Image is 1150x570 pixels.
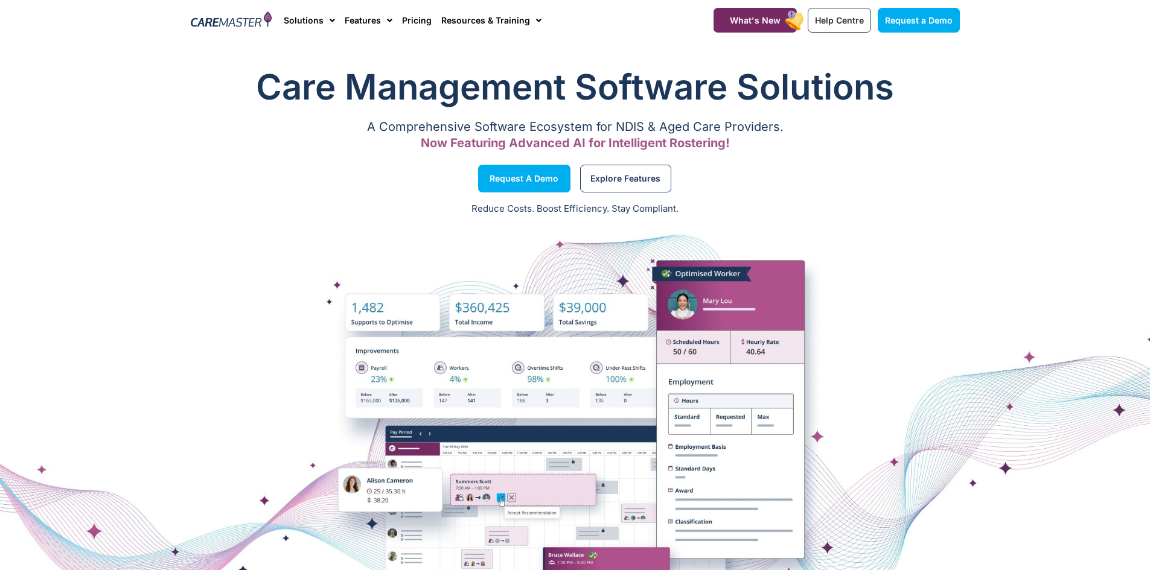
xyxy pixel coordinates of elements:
span: Help Centre [815,15,864,25]
span: What's New [730,15,781,25]
span: Request a Demo [885,15,953,25]
img: CareMaster Logo [191,11,272,30]
span: Explore Features [590,176,660,182]
a: Explore Features [580,165,671,192]
p: A Comprehensive Software Ecosystem for NDIS & Aged Care Providers. [191,123,960,131]
a: Help Centre [808,8,871,33]
span: Request a Demo [490,176,558,182]
p: Reduce Costs. Boost Efficiency. Stay Compliant. [7,202,1143,216]
a: Request a Demo [478,165,570,192]
a: What's New [714,8,797,33]
span: Now Featuring Advanced AI for Intelligent Rostering! [421,136,730,150]
a: Request a Demo [878,8,960,33]
h1: Care Management Software Solutions [191,63,960,111]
